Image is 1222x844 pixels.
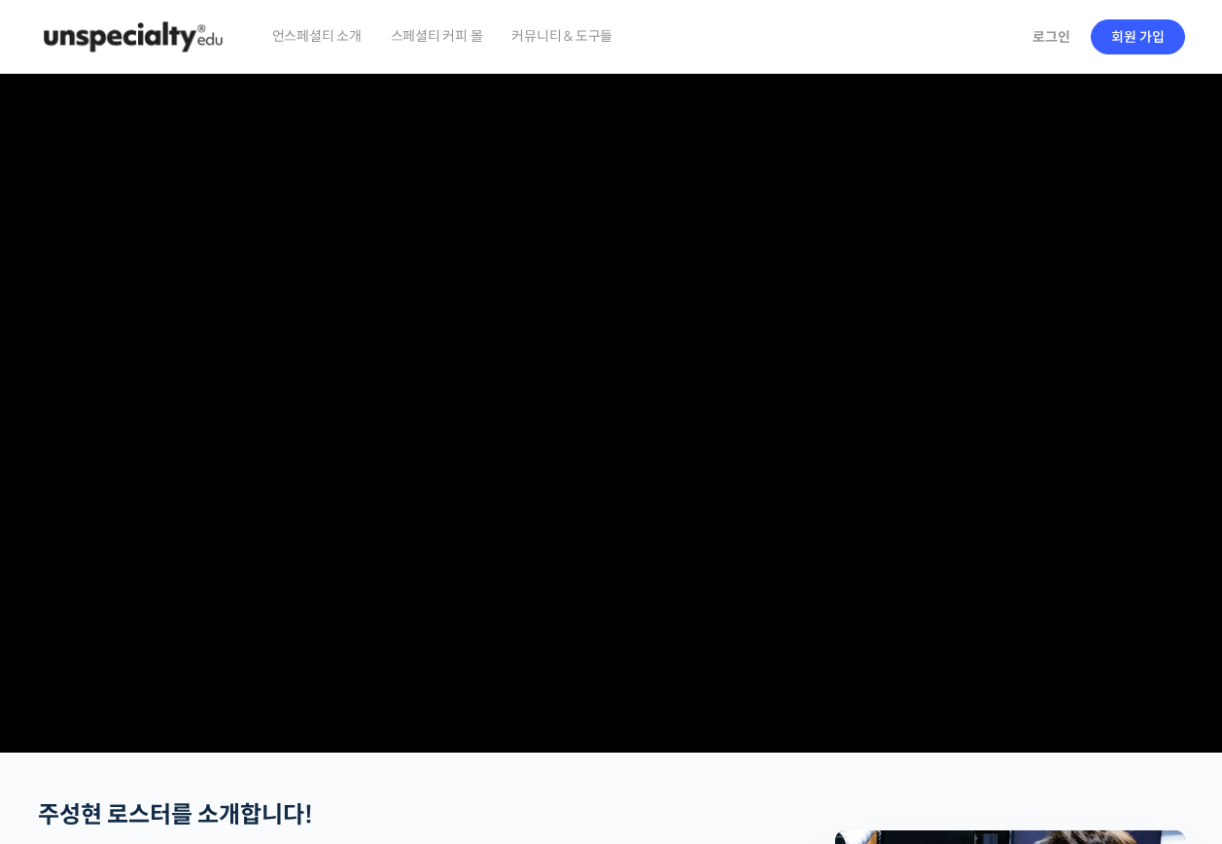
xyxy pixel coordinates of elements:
a: 회원 가입 [1091,19,1185,54]
strong: 주성현 로스터를 소개합니다! [38,800,313,829]
a: 로그인 [1021,15,1082,59]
